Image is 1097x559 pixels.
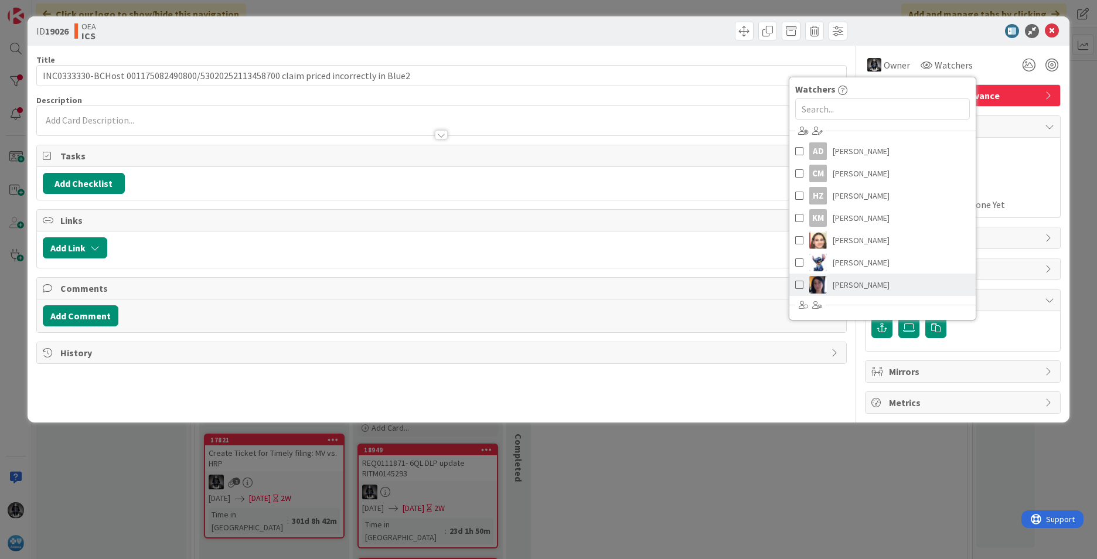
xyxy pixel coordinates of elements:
span: [PERSON_NAME] [833,142,890,160]
span: History [60,346,825,360]
b: ICS [81,31,96,40]
span: [PERSON_NAME] [833,276,890,294]
input: Search... [795,98,970,120]
span: Watchers [935,58,973,72]
img: ME [809,254,827,271]
span: Owner [884,58,910,72]
a: CM[PERSON_NAME] [789,162,976,185]
span: Links [60,213,825,227]
input: type card name here... [36,65,847,86]
a: AD[PERSON_NAME] [789,140,976,162]
div: KM [809,209,827,227]
img: LT [809,231,827,249]
a: DM[PERSON_NAME] [789,314,976,336]
span: OEA [81,22,96,31]
a: KM[PERSON_NAME] [789,207,976,229]
div: HZ [809,187,827,204]
span: Metrics [889,396,1039,410]
span: Description [36,95,82,105]
img: TC [809,276,827,294]
span: [PERSON_NAME] [833,209,890,227]
span: [PERSON_NAME] [833,165,890,182]
button: Add Link [43,237,107,258]
button: Add Comment [43,305,118,326]
span: [PERSON_NAME] [833,254,890,271]
span: ID [36,24,69,38]
span: Not Done Yet [952,197,1005,212]
a: HZ[PERSON_NAME] [789,185,976,207]
div: CM [809,165,827,182]
span: [PERSON_NAME] [833,187,890,204]
div: AD [809,142,827,160]
a: ME[PERSON_NAME] [789,251,976,274]
b: 19026 [45,25,69,37]
span: [PERSON_NAME] [833,231,890,249]
span: Tasks [60,149,825,163]
span: Mirrors [889,364,1039,379]
label: Title [36,54,55,65]
button: Add Checklist [43,173,125,194]
span: Comments [60,281,825,295]
a: LT[PERSON_NAME] [789,229,976,251]
span: Watchers [795,82,836,96]
span: Support [25,2,53,16]
a: TC[PERSON_NAME] [789,274,976,296]
img: KG [867,58,881,72]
